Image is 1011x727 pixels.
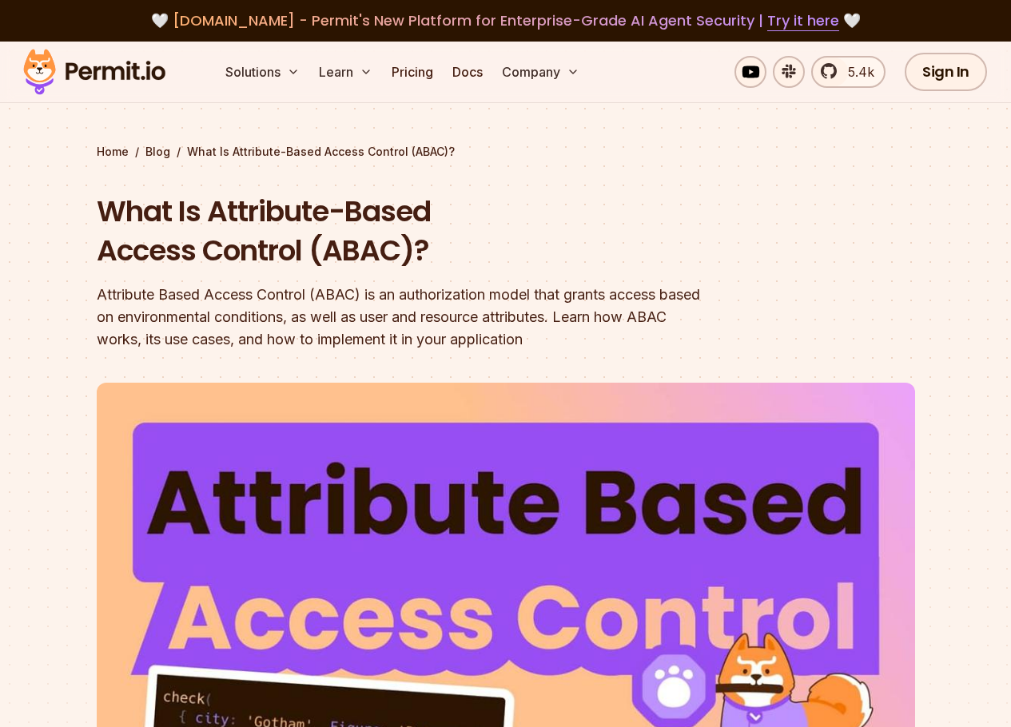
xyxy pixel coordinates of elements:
[838,62,874,81] span: 5.4k
[97,144,129,160] a: Home
[97,192,710,271] h1: What Is Attribute-Based Access Control (ABAC)?
[496,56,586,88] button: Company
[312,56,379,88] button: Learn
[767,10,839,31] a: Try it here
[16,45,173,99] img: Permit logo
[38,10,973,32] div: 🤍 🤍
[145,144,170,160] a: Blog
[173,10,839,30] span: [DOMAIN_NAME] - Permit's New Platform for Enterprise-Grade AI Agent Security |
[97,144,915,160] div: / /
[219,56,306,88] button: Solutions
[97,284,710,351] div: Attribute Based Access Control (ABAC) is an authorization model that grants access based on envir...
[446,56,489,88] a: Docs
[385,56,440,88] a: Pricing
[811,56,886,88] a: 5.4k
[905,53,987,91] a: Sign In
